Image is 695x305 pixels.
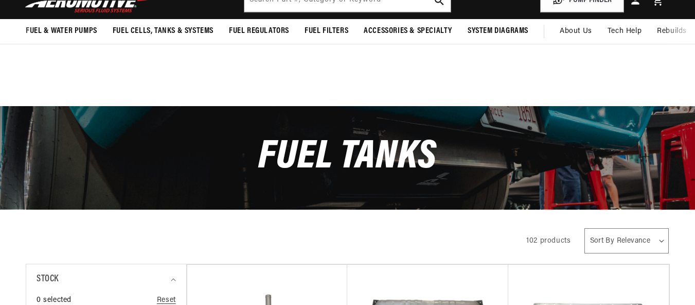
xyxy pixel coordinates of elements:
[608,26,641,37] span: Tech Help
[229,26,289,37] span: Fuel Regulators
[460,19,536,43] summary: System Diagrams
[37,272,59,287] span: Stock
[305,26,348,37] span: Fuel Filters
[37,264,176,295] summary: Stock (0 selected)
[560,27,592,35] span: About Us
[297,19,356,43] summary: Fuel Filters
[105,19,221,43] summary: Fuel Cells, Tanks & Systems
[552,19,600,44] a: About Us
[364,26,452,37] span: Accessories & Specialty
[113,26,213,37] span: Fuel Cells, Tanks & Systems
[258,137,437,178] span: Fuel Tanks
[468,26,528,37] span: System Diagrams
[657,26,687,37] span: Rebuilds
[526,237,571,245] span: 102 products
[649,19,694,44] summary: Rebuilds
[356,19,460,43] summary: Accessories & Specialty
[26,26,97,37] span: Fuel & Water Pumps
[600,19,649,44] summary: Tech Help
[18,19,105,43] summary: Fuel & Water Pumps
[221,19,297,43] summary: Fuel Regulators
